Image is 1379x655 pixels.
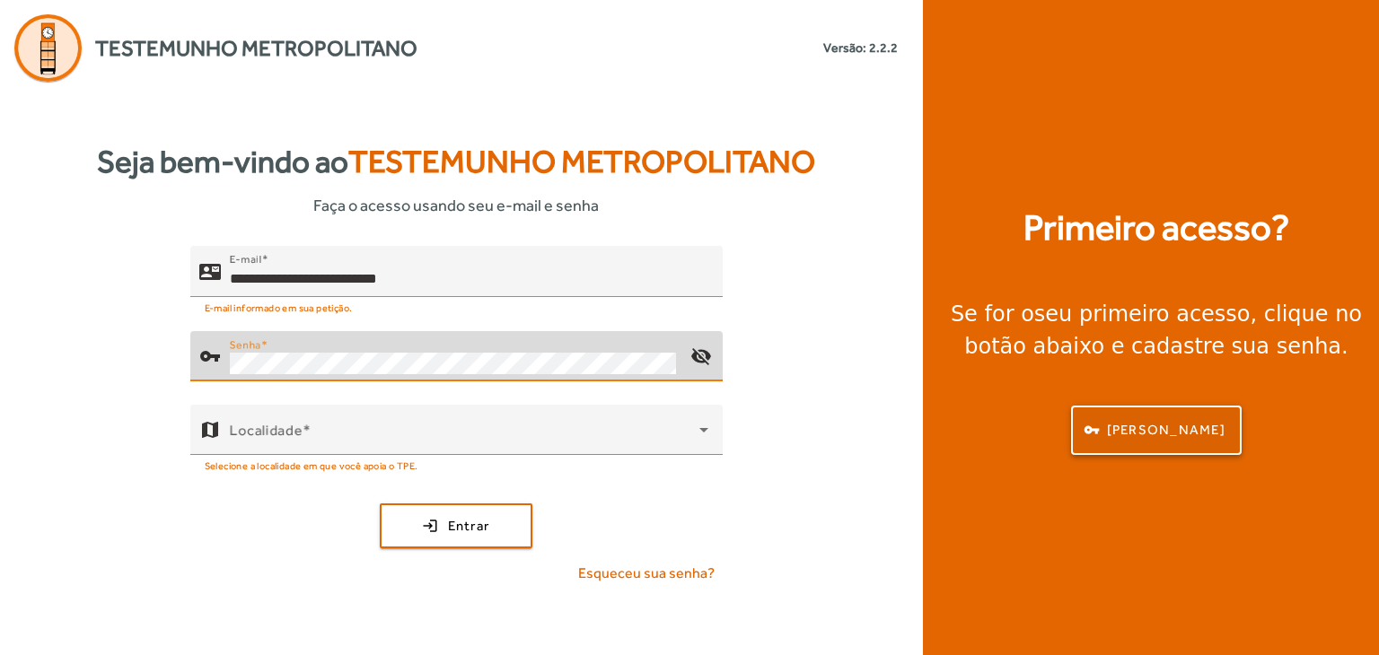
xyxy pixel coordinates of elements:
strong: Primeiro acesso? [1023,201,1289,255]
strong: seu primeiro acesso [1034,301,1251,327]
mat-hint: Selecione a localidade em que você apoia o TPE. [205,455,418,475]
mat-icon: vpn_key [199,345,221,367]
mat-label: E-mail [230,253,261,266]
div: Se for o , clique no botão abaixo e cadastre sua senha. [944,298,1368,362]
span: [PERSON_NAME] [1107,420,1225,441]
span: Faça o acesso usando seu e-mail e senha [313,193,599,217]
mat-icon: contact_mail [199,260,221,282]
mat-icon: visibility_off [679,335,722,378]
small: Versão: 2.2.2 [823,39,898,57]
span: Testemunho Metropolitano [95,32,417,65]
mat-hint: E-mail informado em sua petição. [205,297,353,317]
img: Logo Agenda [14,14,82,82]
strong: Seja bem-vindo ao [97,138,815,186]
span: Testemunho Metropolitano [348,144,815,179]
span: Entrar [448,516,490,537]
mat-label: Senha [230,338,261,351]
span: Esqueceu sua senha? [578,563,715,584]
button: Entrar [380,503,532,548]
mat-icon: map [199,419,221,441]
button: [PERSON_NAME] [1071,406,1242,455]
mat-label: Localidade [230,421,303,438]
